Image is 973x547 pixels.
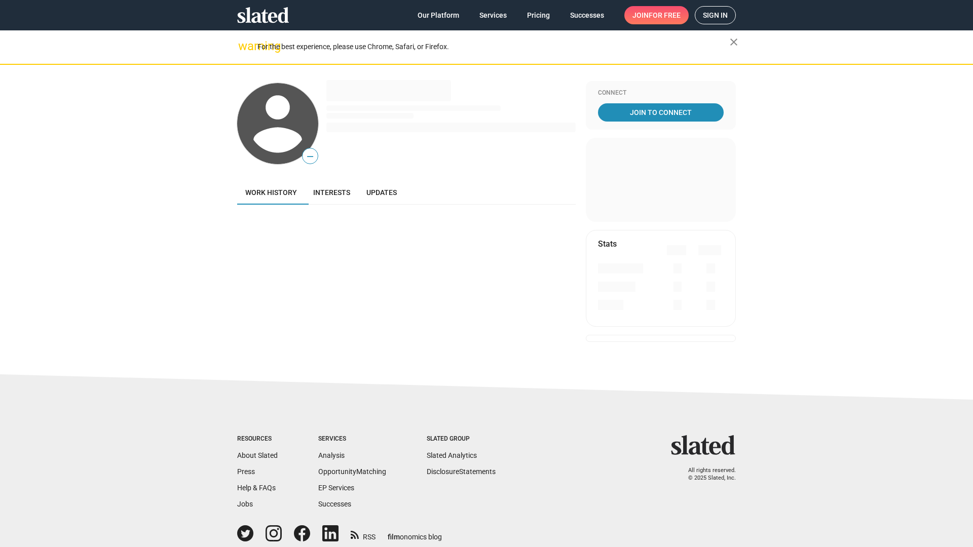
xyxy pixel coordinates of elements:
a: filmonomics blog [388,524,442,542]
span: — [303,150,318,163]
span: Updates [366,188,397,197]
a: DisclosureStatements [427,467,496,476]
span: Our Platform [418,6,459,24]
mat-card-title: Stats [598,239,617,249]
a: Interests [305,180,358,205]
a: About Slated [237,451,278,459]
mat-icon: close [728,36,740,48]
a: Services [471,6,515,24]
a: EP Services [318,484,354,492]
div: Resources [237,435,278,443]
span: film [388,533,400,541]
span: Sign in [703,7,728,24]
span: Join [632,6,681,24]
a: Sign in [695,6,736,24]
a: Analysis [318,451,345,459]
a: Our Platform [409,6,467,24]
span: Join To Connect [600,103,722,122]
div: For the best experience, please use Chrome, Safari, or Firefox. [257,40,730,54]
a: Updates [358,180,405,205]
a: RSS [351,526,376,542]
a: Successes [318,500,351,508]
span: Pricing [527,6,550,24]
a: Help & FAQs [237,484,276,492]
a: Jobs [237,500,253,508]
p: All rights reserved. © 2025 Slated, Inc. [678,467,736,482]
a: Work history [237,180,305,205]
div: Slated Group [427,435,496,443]
a: Join To Connect [598,103,724,122]
span: Work history [245,188,297,197]
span: for free [649,6,681,24]
mat-icon: warning [238,40,250,52]
a: Successes [562,6,612,24]
div: Services [318,435,386,443]
a: Slated Analytics [427,451,477,459]
a: Joinfor free [624,6,689,24]
div: Connect [598,89,724,97]
span: Successes [570,6,604,24]
a: OpportunityMatching [318,467,386,476]
span: Services [479,6,507,24]
a: Press [237,467,255,476]
a: Pricing [519,6,558,24]
span: Interests [313,188,350,197]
